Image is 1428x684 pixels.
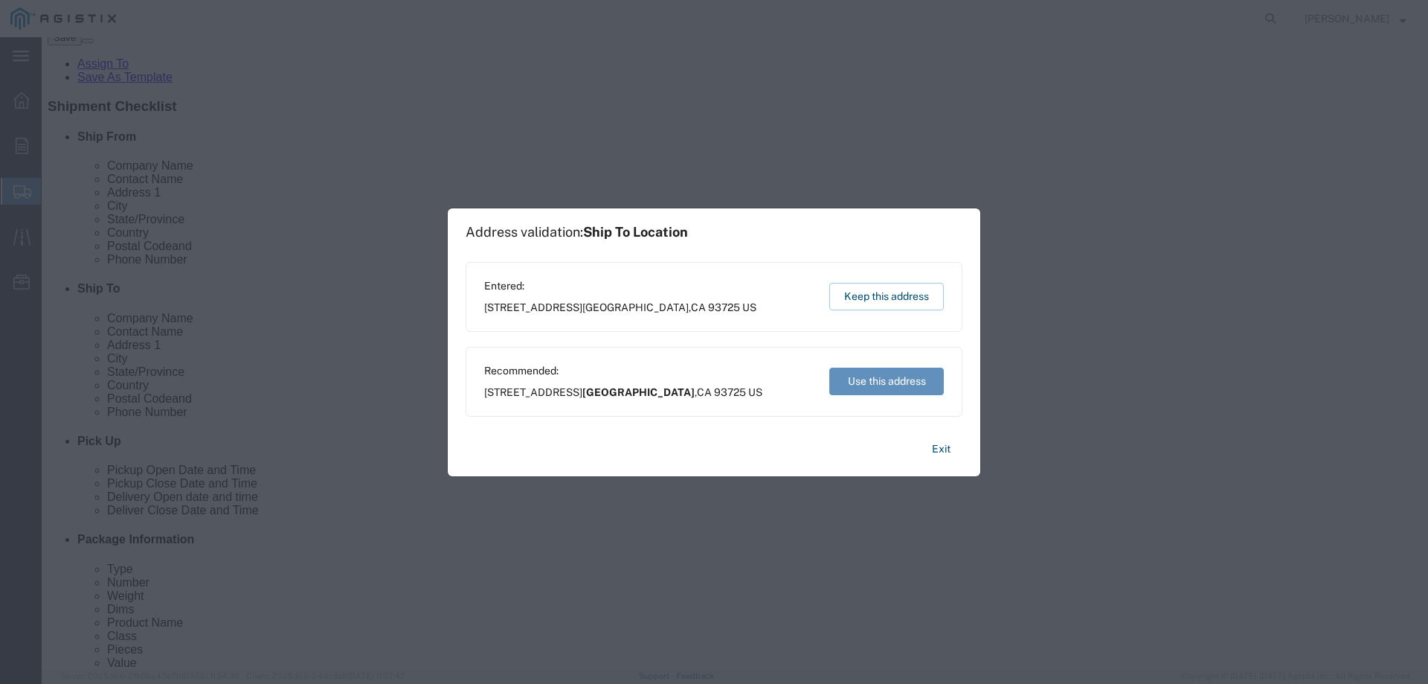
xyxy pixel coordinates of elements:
[466,224,688,240] h1: Address validation:
[582,301,689,313] span: [GEOGRAPHIC_DATA]
[920,436,962,462] button: Exit
[583,224,688,240] span: Ship To Location
[484,363,762,379] span: Recommended:
[484,385,762,400] span: [STREET_ADDRESS] ,
[697,386,712,398] span: CA
[714,386,746,398] span: 93725
[708,301,740,313] span: 93725
[748,386,762,398] span: US
[829,283,944,310] button: Keep this address
[691,301,706,313] span: CA
[829,368,944,395] button: Use this address
[484,300,756,316] span: [STREET_ADDRESS] ,
[582,386,695,398] span: [GEOGRAPHIC_DATA]
[484,278,756,294] span: Entered:
[742,301,756,313] span: US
